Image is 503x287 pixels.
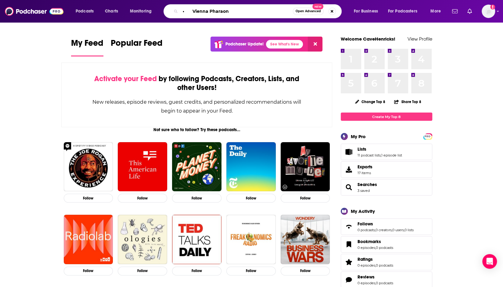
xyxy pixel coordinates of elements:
[169,4,347,18] div: Search podcasts, credits, & more...
[71,6,102,16] button: open menu
[388,7,417,16] span: For Podcasters
[375,263,376,267] span: ,
[404,228,404,232] span: ,
[375,228,392,232] a: 0 creators
[343,258,355,266] a: Ratings
[392,228,404,232] a: 0 users
[376,281,393,285] a: 0 podcasts
[226,215,276,264] a: Freakonomics Radio
[343,165,355,174] span: Exports
[404,228,414,232] a: 0 lists
[343,183,355,192] a: Searches
[357,228,375,232] a: 0 podcasts
[482,5,495,18] span: Logged in as CaveHenricks
[357,274,393,280] a: Reviews
[408,36,432,42] a: View Profile
[357,239,393,244] a: Bookmarks
[64,142,113,192] img: The Joe Rogan Experience
[394,96,421,108] button: Share Top 8
[226,194,276,203] button: Follow
[312,4,323,9] span: New
[341,144,432,160] span: Lists
[482,254,497,269] div: Open Intercom Messenger
[64,215,113,264] img: Radiolab
[281,267,330,275] button: Follow
[375,281,376,285] span: ,
[357,257,373,262] span: Ratings
[357,246,375,250] a: 0 episodes
[357,153,381,157] a: 11 podcast lists
[293,8,324,15] button: Open AdvancedNew
[172,194,221,203] button: Follow
[375,228,375,232] span: ,
[92,98,302,115] div: New releases, episode reviews, guest credits, and personalized recommendations will begin to appe...
[172,267,221,275] button: Follow
[426,6,448,16] button: open menu
[343,240,355,249] a: Bookmarks
[61,127,332,132] div: Not sure who to follow? Try these podcasts...
[341,218,432,235] span: Follows
[118,215,167,264] img: Ologies with Alie Ward
[172,215,221,264] img: TED Talks Daily
[94,74,157,83] span: Activate your Feed
[118,142,167,192] img: This American Life
[226,267,276,275] button: Follow
[76,7,94,16] span: Podcasts
[450,6,460,16] a: Show notifications dropdown
[5,5,63,17] a: Podchaser - Follow, Share and Rate Podcasts
[357,171,372,175] span: 17 items
[375,246,376,250] span: ,
[482,5,495,18] img: User Profile
[357,281,375,285] a: 0 episodes
[341,236,432,253] span: Bookmarks
[281,194,330,203] button: Follow
[226,142,276,192] a: The Daily
[343,222,355,231] a: Follows
[180,6,293,16] input: Search podcasts, credits, & more...
[357,188,370,193] a: 3 saved
[357,146,366,152] span: Lists
[424,134,431,138] a: PRO
[384,6,426,16] button: open menu
[354,7,378,16] span: For Business
[281,215,330,264] img: Business Wars
[376,263,393,267] a: 0 podcasts
[357,221,414,227] a: Follows
[118,194,167,203] button: Follow
[465,6,474,16] a: Show notifications dropdown
[376,246,393,250] a: 0 podcasts
[101,6,122,16] a: Charts
[357,182,377,187] a: Searches
[71,38,103,52] span: My Feed
[341,179,432,196] span: Searches
[281,142,330,192] img: My Favorite Murder with Karen Kilgariff and Georgia Hardstark
[351,134,366,139] div: My Pro
[341,161,432,178] a: Exports
[266,40,303,48] a: See What's New
[482,5,495,18] button: Show profile menu
[130,7,152,16] span: Monitoring
[357,146,402,152] a: Lists
[357,257,393,262] a: Ratings
[71,38,103,56] a: My Feed
[172,142,221,192] img: Planet Money
[343,148,355,156] a: Lists
[341,36,395,42] a: Welcome CaveHenricks!
[381,153,402,157] a: 1 episode list
[357,239,381,244] span: Bookmarks
[343,275,355,284] a: Reviews
[111,38,163,52] span: Popular Feed
[118,267,167,275] button: Follow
